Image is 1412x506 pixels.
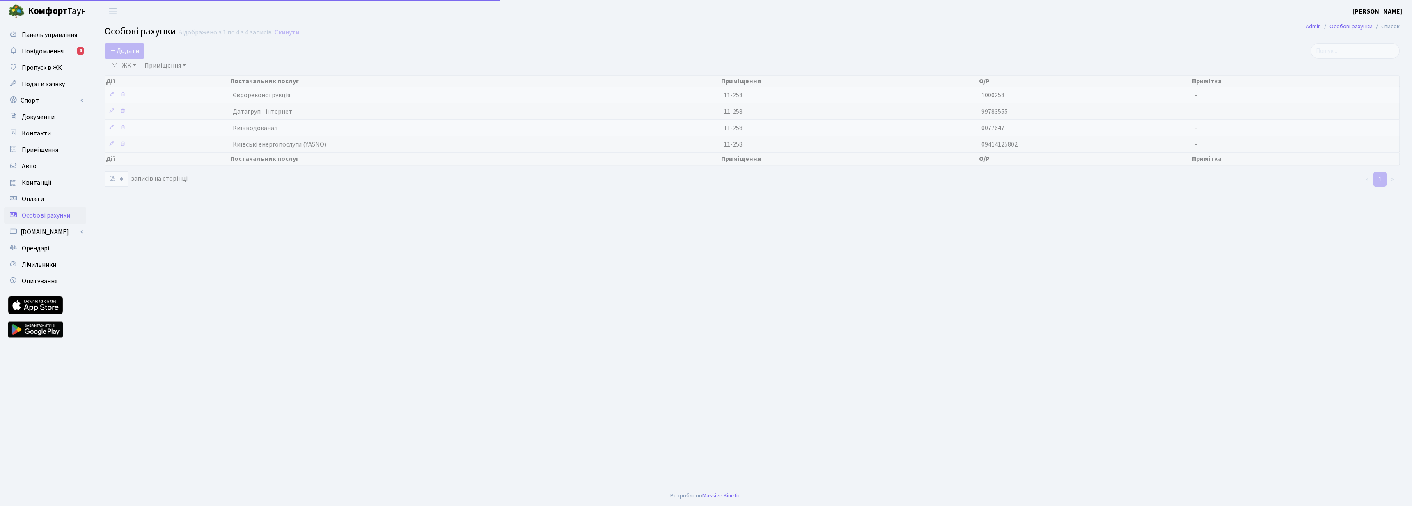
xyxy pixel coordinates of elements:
[981,91,1004,100] span: 1000258
[1329,22,1373,31] a: Особові рахунки
[981,140,1018,149] span: 09414125802
[4,273,86,289] a: Опитування
[724,92,974,98] span: 11-258
[720,153,978,165] th: Приміщення
[77,47,84,55] div: 6
[978,153,1191,165] th: О/Р
[720,76,978,87] th: Приміщення
[978,76,1191,87] th: О/Р
[4,256,86,273] a: Лічильники
[4,92,86,109] a: Спорт
[22,112,55,121] span: Документи
[22,178,52,187] span: Квитанції
[4,158,86,174] a: Авто
[724,141,974,148] span: 11-258
[4,224,86,240] a: [DOMAIN_NAME]
[141,59,189,73] a: Приміщення
[4,27,86,43] a: Панель управління
[22,80,65,89] span: Подати заявку
[4,191,86,207] a: Оплати
[105,171,188,187] label: записів на сторінці
[22,129,51,138] span: Контакти
[4,76,86,92] a: Подати заявку
[4,109,86,125] a: Документи
[229,76,720,87] th: Постачальник послуг
[8,3,25,20] img: logo.png
[981,107,1008,116] span: 99783555
[105,171,128,187] select: записів на сторінці
[178,29,273,37] div: Відображено з 1 по 4 з 4 записів.
[981,124,1004,133] span: 0077647
[4,174,86,191] a: Квитанції
[275,29,299,37] a: Скинути
[4,60,86,76] a: Пропуск в ЖК
[1194,91,1197,100] span: -
[724,108,974,115] span: 11-258
[4,43,86,60] a: Повідомлення6
[1311,43,1400,59] input: Пошук...
[1293,18,1412,35] nav: breadcrumb
[1191,76,1400,87] th: Примітка
[22,244,49,253] span: Орендарі
[105,153,229,165] th: Дії
[1194,124,1197,133] span: -
[233,108,717,115] span: Датагруп - інтернет
[1373,172,1387,187] a: 1
[22,145,58,154] span: Приміщення
[22,211,70,220] span: Особові рахунки
[229,153,720,165] th: Постачальник послуг
[105,43,144,59] a: Додати
[22,63,62,72] span: Пропуск в ЖК
[1352,7,1402,16] a: [PERSON_NAME]
[4,142,86,158] a: Приміщення
[4,207,86,224] a: Особові рахунки
[4,240,86,256] a: Орендарі
[233,141,717,148] span: Київські енергопослуги (YASNO)
[1194,107,1197,116] span: -
[724,125,974,131] span: 11-258
[22,260,56,269] span: Лічильники
[110,46,139,55] span: Додати
[670,491,742,500] div: Розроблено .
[103,5,123,18] button: Переключити навігацію
[1194,140,1197,149] span: -
[702,491,740,500] a: Massive Kinetic
[4,125,86,142] a: Контакти
[28,5,86,18] span: Таун
[22,195,44,204] span: Оплати
[22,47,64,56] span: Повідомлення
[105,76,229,87] th: Дії
[119,59,140,73] a: ЖК
[1306,22,1321,31] a: Admin
[233,125,717,131] span: Київводоканал
[22,30,77,39] span: Панель управління
[105,24,176,39] span: Особові рахунки
[1373,22,1400,31] li: Список
[22,162,37,171] span: Авто
[22,277,57,286] span: Опитування
[233,92,717,98] span: Єврореконструкція
[1191,153,1400,165] th: Примітка
[28,5,67,18] b: Комфорт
